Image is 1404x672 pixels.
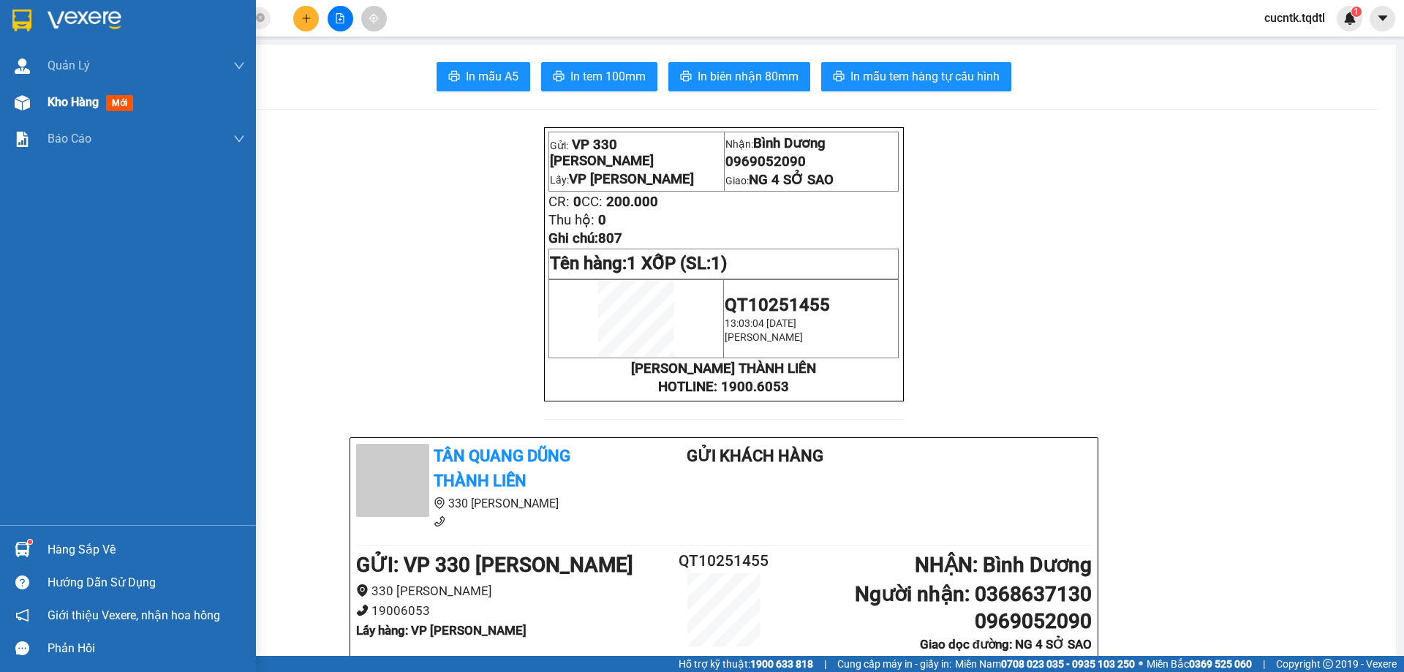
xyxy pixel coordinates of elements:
img: solution-icon [15,132,30,147]
span: mới [106,95,133,111]
li: 19006053 [356,601,663,621]
span: 0969052090 [725,154,806,170]
span: Hỗ trợ kỹ thuật: [679,656,813,672]
span: environment [434,497,445,509]
span: 0 [598,212,606,228]
span: VP 330 [PERSON_NAME] [550,137,654,169]
span: CR: [548,194,570,210]
span: QT10251455 [725,295,830,315]
sup: 1 [28,540,32,544]
button: plus [293,6,319,31]
b: Gửi khách hàng [687,447,823,465]
span: printer [680,70,692,84]
li: 330 [PERSON_NAME] [356,494,628,513]
span: phone [434,516,445,527]
li: 330 [PERSON_NAME] [356,581,663,601]
div: Bình Dương [189,12,292,48]
span: printer [833,70,845,84]
span: Thu hộ: [548,212,595,228]
span: In biên nhận 80mm [698,67,799,86]
span: 0 [573,194,581,210]
span: Giao: [725,175,834,186]
span: message [15,641,29,655]
span: DĐ: [12,56,34,71]
span: DĐ: [189,94,211,109]
span: Bình Dương [753,135,826,151]
span: close-circle [256,13,265,22]
b: Người nhận : 0368637130 0969052090 [855,582,1092,633]
b: GỬI : VP 330 [PERSON_NAME] [356,553,633,577]
span: CC: [581,194,603,210]
span: Miền Nam [955,656,1135,672]
span: 1) [711,253,727,273]
span: down [233,133,245,145]
img: warehouse-icon [15,95,30,110]
sup: 1 [1351,7,1362,17]
button: printerIn tem 100mm [541,62,657,91]
b: Lấy hàng : VP [PERSON_NAME] [356,623,526,638]
span: 13:03:04 [DATE] [725,317,796,329]
div: 0969052090 [189,65,292,86]
span: printer [553,70,565,84]
button: printerIn mẫu tem hàng tự cấu hình [821,62,1011,91]
span: cucntk.tqdtl [1253,9,1337,27]
button: aim [361,6,387,31]
img: logo-vxr [12,10,31,31]
span: NG 4 SỞ SAO [749,172,834,188]
span: Cung cấp máy in - giấy in: [837,656,951,672]
strong: 0369 525 060 [1189,658,1252,670]
span: copyright [1323,659,1333,669]
p: Gửi: [550,137,722,169]
span: Kho hàng [48,95,99,109]
span: caret-down [1376,12,1389,25]
span: Ghi chú: [548,230,622,246]
span: Gửi: [12,14,35,29]
span: In mẫu tem hàng tự cấu hình [850,67,1000,86]
span: 1 [1354,7,1359,17]
span: Tên hàng: [550,253,727,273]
div: Hàng sắp về [48,539,245,561]
strong: 1900 633 818 [750,658,813,670]
b: NHẬN : Bình Dương [915,553,1092,577]
span: Nhận: [189,14,224,29]
span: printer [448,70,460,84]
button: caret-down [1370,6,1395,31]
span: file-add [335,13,345,23]
span: Quản Lý [48,56,90,75]
button: file-add [328,6,353,31]
span: phone [356,604,369,616]
strong: HOTLINE: 1900.6053 [658,379,789,395]
span: Lấy: [550,174,694,186]
span: plus [301,13,312,23]
div: VP 330 [PERSON_NAME] [12,12,179,48]
span: down [233,60,245,72]
span: Miền Bắc [1147,656,1252,672]
b: Tân Quang Dũng Thành Liên [434,447,570,491]
img: icon-new-feature [1343,12,1356,25]
span: 807 [598,230,622,246]
p: Nhận: [725,135,898,151]
span: Báo cáo [48,129,91,148]
span: ⚪️ [1139,661,1143,667]
span: VP [PERSON_NAME] [569,171,694,187]
span: | [824,656,826,672]
button: printerIn biên nhận 80mm [668,62,810,91]
span: Giới thiệu Vexere, nhận hoa hồng [48,606,220,624]
span: close-circle [256,12,265,26]
span: 200.000 [606,194,658,210]
div: 0368637130 [189,48,292,65]
span: notification [15,608,29,622]
strong: 0708 023 035 - 0935 103 250 [1001,658,1135,670]
div: Hướng dẫn sử dụng [48,572,245,594]
img: warehouse-icon [15,542,30,557]
b: Giao dọc đường: NG 4 SỞ SAO [920,637,1092,652]
span: 1 XỐP (SL: [627,253,727,273]
span: aim [369,13,379,23]
span: In tem 100mm [570,67,646,86]
strong: [PERSON_NAME] THÀNH LIÊN [631,360,816,377]
span: VP [PERSON_NAME] [12,48,179,99]
span: question-circle [15,575,29,589]
button: printerIn mẫu A5 [437,62,530,91]
span: In mẫu A5 [466,67,518,86]
span: [PERSON_NAME] [725,331,803,343]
